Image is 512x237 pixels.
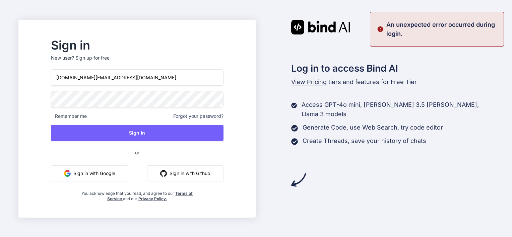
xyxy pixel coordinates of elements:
[107,191,193,201] a: Terms of Service
[75,55,110,61] div: Sign up for free
[51,69,223,86] input: Login or Email
[303,136,426,146] p: Create Threads, save your history of chats
[302,100,494,119] p: Access GPT-4o mini, [PERSON_NAME] 3.5 [PERSON_NAME], Llama 3 models
[291,77,494,87] p: tiers and features for Free Tier
[147,165,223,181] button: Sign in with Github
[51,40,223,51] h2: Sign in
[108,144,166,161] span: or
[51,55,223,69] p: New user?
[80,187,195,202] div: You acknowledge that you read, and agree to our and our
[51,125,223,141] button: Sign In
[303,123,443,132] p: Generate Code, use Web Search, try code editor
[160,170,167,177] img: github
[138,196,167,201] a: Privacy Policy.
[51,113,87,120] span: Remember me
[377,20,384,38] img: alert
[291,172,306,187] img: arrow
[173,113,223,120] span: Forgot your password?
[291,78,327,85] span: View Pricing
[386,20,500,38] p: An unexpected error occurred during login.
[291,20,350,34] img: Bind AI logo
[51,165,128,181] button: Sign in with Google
[64,170,71,177] img: google
[291,61,494,75] h2: Log in to access Bind AI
